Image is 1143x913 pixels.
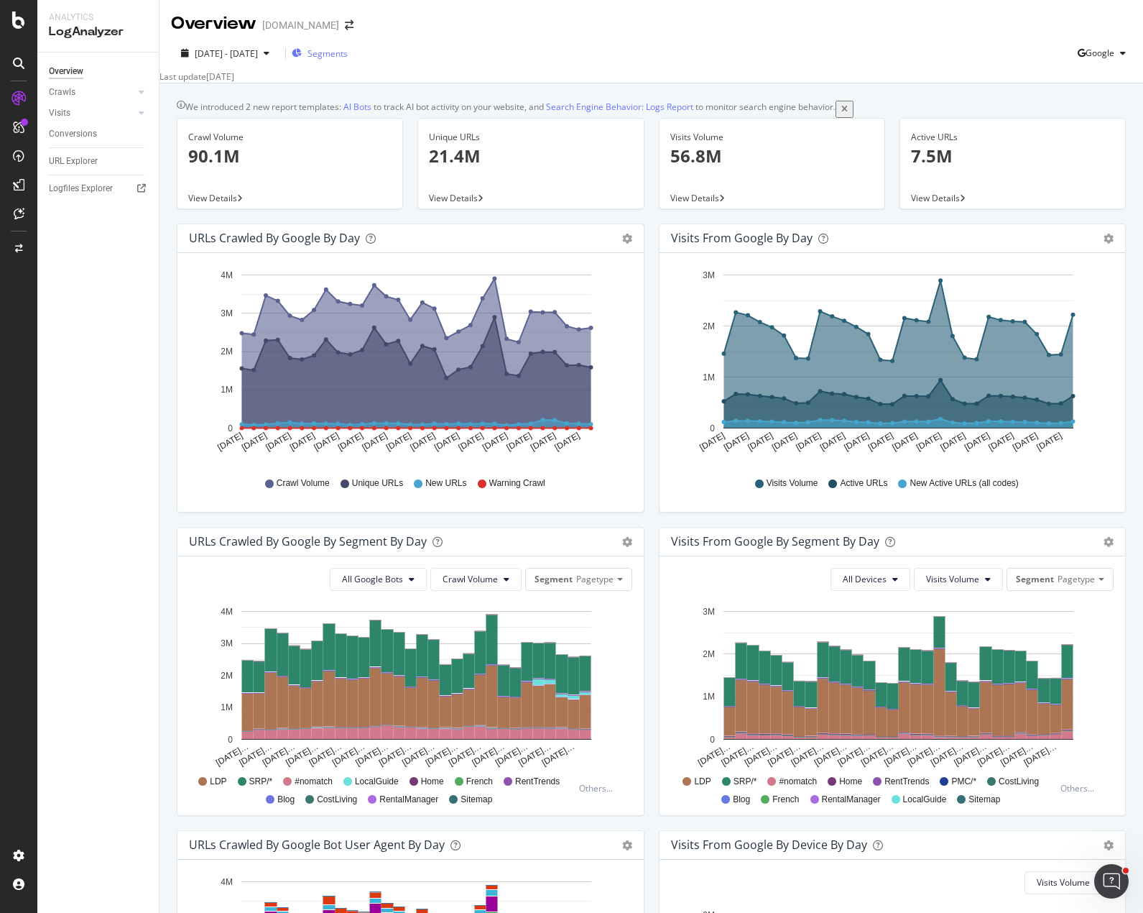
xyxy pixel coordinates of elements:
[515,776,560,788] span: RentTrends
[670,192,719,204] span: View Details
[457,430,486,452] text: [DATE]
[221,308,233,318] text: 3M
[721,430,750,452] text: [DATE]
[277,477,330,490] span: Crawl Volume
[240,430,269,452] text: [DATE]
[890,430,919,452] text: [DATE]
[188,131,392,144] div: Crawl Volume
[49,127,149,142] a: Conversions
[822,794,881,806] span: RentalManager
[671,602,1109,769] svg: A chart.
[694,776,711,788] span: LDP
[185,101,836,117] div: We introduced 2 new report templates: to track AI bot activity on your website, and to monitor se...
[228,734,233,744] text: 0
[911,131,1114,144] div: Active URLs
[171,12,256,36] div: Overview
[622,234,632,244] div: gear
[345,20,353,30] div: arrow-right-arrow-left
[307,47,348,60] span: Segments
[911,144,1114,168] p: 7.5M
[671,534,879,549] div: Visits from Google By Segment By Day
[189,534,427,549] div: URLs Crawled by Google By Segment By Day
[1060,782,1101,794] div: Others...
[221,347,233,357] text: 2M
[1086,47,1114,59] span: Google
[951,776,976,788] span: PMC/*
[189,838,445,852] div: URLs Crawled by Google bot User Agent By Day
[779,776,817,788] span: #nomatch
[189,602,626,769] svg: A chart.
[938,430,967,452] text: [DATE]
[968,794,1000,806] span: Sitemap
[189,265,626,464] svg: A chart.
[926,573,979,585] span: Visits Volume
[221,876,233,886] text: 4M
[288,430,317,452] text: [DATE]
[489,477,545,490] span: Warning Crawl
[49,12,147,24] div: Analytics
[1094,864,1129,899] iframe: Intercom live chat
[703,606,715,616] text: 3M
[914,568,1003,591] button: Visits Volume
[830,568,910,591] button: All Devices
[911,192,960,204] span: View Details
[986,430,1015,452] text: [DATE]
[772,794,799,806] span: French
[432,430,461,452] text: [DATE]
[671,838,867,852] div: Visits From Google By Device By Day
[277,794,295,806] span: Blog
[734,776,757,788] span: SRP/*
[355,776,399,788] span: LocalGuide
[1078,42,1132,65] button: Google
[1058,573,1095,585] span: Pagetype
[330,568,427,591] button: All Google Bots
[840,477,887,490] span: Active URLs
[189,231,360,245] div: URLs Crawled by Google by day
[264,430,292,452] text: [DATE]
[866,430,895,452] text: [DATE]
[221,385,233,395] text: 1M
[49,127,97,142] div: Conversions
[421,776,444,788] span: Home
[312,430,341,452] text: [DATE]
[49,181,113,196] div: Logfiles Explorer
[295,776,333,788] span: #nomatch
[836,101,853,117] button: close banner
[1103,840,1114,850] div: gear
[622,840,632,850] div: gear
[188,144,392,168] p: 90.1M
[195,47,258,60] span: [DATE] - [DATE]
[818,430,846,452] text: [DATE]
[1024,871,1114,894] button: Visits Volume
[188,192,237,204] span: View Details
[49,106,70,121] div: Visits
[343,101,371,113] a: AI Bots
[317,794,357,806] span: CostLiving
[670,144,874,168] p: 56.8M
[49,181,149,196] a: Logfiles Explorer
[292,42,348,65] button: Segments
[49,85,75,100] div: Crawls
[622,537,632,547] div: gear
[670,131,874,144] div: Visits Volume
[443,573,498,585] span: Crawl Volume
[839,776,862,788] span: Home
[177,101,1126,117] div: info banner
[228,423,233,433] text: 0
[671,265,1109,464] svg: A chart.
[1037,876,1090,889] span: Visits Volume
[553,430,582,452] text: [DATE]
[703,649,715,659] text: 2M
[903,794,947,806] span: LocalGuide
[1011,430,1040,452] text: [DATE]
[49,154,98,169] div: URL Explorer
[1016,573,1054,585] span: Segment
[221,702,233,712] text: 1M
[1103,234,1114,244] div: gear
[910,477,1018,490] span: New Active URLs (all codes)
[579,782,619,794] div: Others...
[49,154,149,169] a: URL Explorer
